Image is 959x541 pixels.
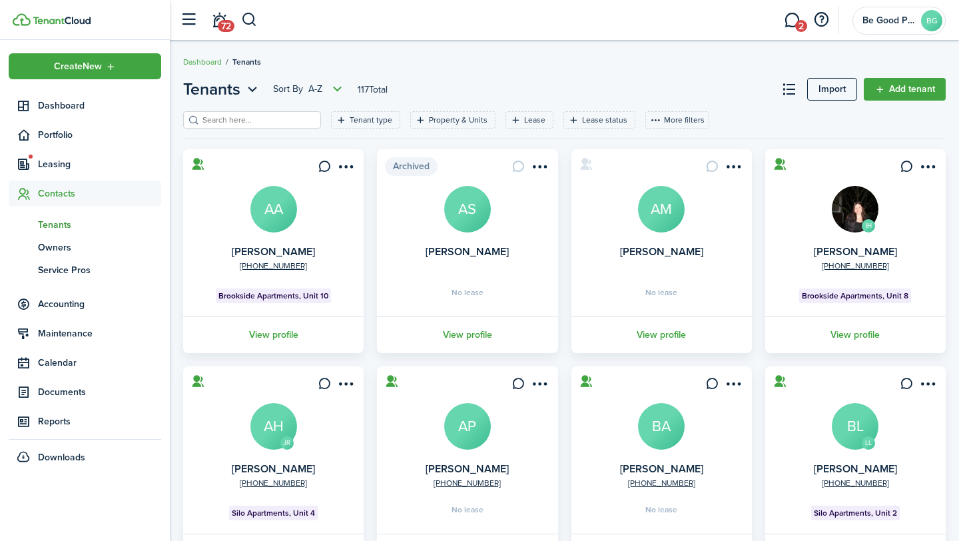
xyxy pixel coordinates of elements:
[444,403,491,450] a: AP
[240,477,307,489] a: [PHONE_NUMBER]
[250,186,297,233] a: AA
[183,77,261,101] button: Open menu
[273,81,346,97] button: Sort byA-Z
[331,111,400,129] filter-tag: Open filter
[645,288,677,296] span: No lease
[524,114,545,126] filter-tag-label: Lease
[916,377,938,395] button: Open menu
[795,20,807,32] span: 2
[232,56,261,68] span: Tenants
[38,187,161,201] span: Contacts
[358,83,388,97] header-page-total: 117 Total
[9,213,161,236] a: Tenants
[814,461,897,476] a: [PERSON_NAME]
[814,244,897,259] a: [PERSON_NAME]
[620,461,703,476] a: [PERSON_NAME]
[334,377,356,395] button: Open menu
[426,244,509,259] a: [PERSON_NAME]
[38,414,161,428] span: Reports
[38,297,161,311] span: Accounting
[308,83,322,96] span: A-Z
[434,477,501,489] a: [PHONE_NUMBER]
[638,186,685,233] a: AM
[763,316,948,353] a: View profile
[232,244,315,259] a: [PERSON_NAME]
[822,260,889,272] a: [PHONE_NUMBER]
[620,244,703,259] a: [PERSON_NAME]
[814,507,897,519] span: Silo Apartments, Unit 2
[206,3,232,37] a: Notifications
[563,111,635,129] filter-tag: Open filter
[822,477,889,489] a: [PHONE_NUMBER]
[862,219,875,233] avatar-text: IH
[807,78,857,101] a: Import
[645,506,677,514] span: No lease
[505,111,553,129] filter-tag: Open filter
[54,62,102,71] span: Create New
[176,7,201,33] button: Open sidebar
[38,326,161,340] span: Maintenance
[810,9,832,31] button: Open resource center
[183,77,261,101] button: Tenants
[628,477,695,489] a: [PHONE_NUMBER]
[232,507,315,519] span: Silo Apartments, Unit 4
[802,290,908,302] span: Brookside Apartments, Unit 8
[38,99,161,113] span: Dashboard
[864,78,946,101] a: Add tenant
[375,316,559,353] a: View profile
[582,114,627,126] filter-tag-label: Lease status
[452,288,483,296] span: No lease
[273,83,308,96] span: Sort by
[350,114,392,126] filter-tag-label: Tenant type
[232,461,315,476] a: [PERSON_NAME]
[569,316,754,353] a: View profile
[38,356,161,370] span: Calendar
[529,377,550,395] button: Open menu
[218,20,234,32] span: 72
[723,377,744,395] button: Open menu
[638,403,685,450] a: BA
[9,408,161,434] a: Reports
[9,259,161,281] a: Service Pros
[13,13,31,26] img: TenantCloud
[38,128,161,142] span: Portfolio
[280,436,294,450] avatar-text: JR
[38,263,161,277] span: Service Pros
[444,186,491,233] avatar-text: AS
[779,3,804,37] a: Messaging
[183,77,240,101] span: Tenants
[250,403,297,450] a: AH
[38,218,161,232] span: Tenants
[38,157,161,171] span: Leasing
[832,403,878,450] a: BL
[273,81,346,97] button: Open menu
[240,260,307,272] a: [PHONE_NUMBER]
[385,157,438,176] span: Archived
[241,9,258,31] button: Search
[218,290,328,302] span: Brookside Apartments, Unit 10
[429,114,487,126] filter-tag-label: Property & Units
[645,111,709,129] button: More filters
[410,111,495,129] filter-tag: Open filter
[9,236,161,259] a: Owners
[334,160,356,178] button: Open menu
[9,93,161,119] a: Dashboard
[38,241,161,255] span: Owners
[199,114,316,127] input: Search here...
[426,461,509,476] a: [PERSON_NAME]
[38,385,161,399] span: Documents
[862,16,916,25] span: Be Good Property Management
[33,17,91,25] img: TenantCloud
[452,506,483,514] span: No lease
[832,186,878,233] img: Allie Sheldon
[921,10,942,31] avatar-text: BG
[183,56,222,68] a: Dashboard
